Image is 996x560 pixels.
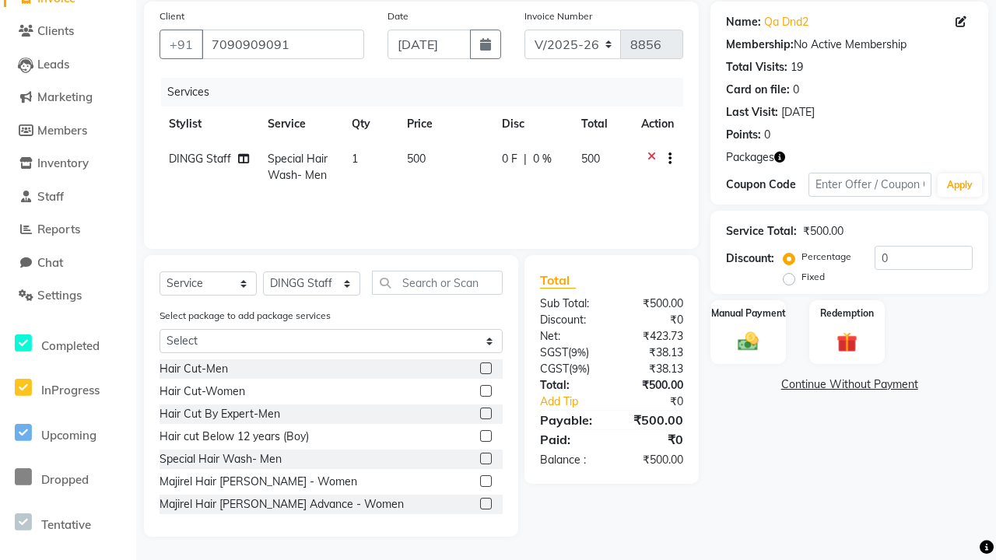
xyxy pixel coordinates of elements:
div: Hair Cut-Men [160,361,228,377]
div: Services [161,78,695,107]
label: Select package to add package services [160,309,331,323]
label: Manual Payment [711,306,786,320]
div: ₹0 [626,394,695,410]
span: CGST [540,362,569,376]
div: Net: [528,328,612,345]
div: Payable: [528,411,612,429]
div: Total Visits: [726,59,787,75]
div: ₹500.00 [612,452,695,468]
label: Fixed [801,270,825,284]
input: Enter Offer / Coupon Code [808,173,931,197]
a: Clients [4,23,132,40]
span: 0 % [533,151,552,167]
div: 0 [764,127,770,143]
button: +91 [160,30,203,59]
div: Discount: [528,312,612,328]
div: ₹500.00 [612,296,695,312]
div: Balance : [528,452,612,468]
span: 0 F [502,151,517,167]
span: | [524,151,527,167]
div: ₹38.13 [612,345,695,361]
a: Members [4,122,132,140]
span: Completed [41,338,100,353]
span: 9% [572,362,587,375]
th: Total [572,107,632,142]
input: Search or Scan [372,271,503,295]
span: Tentative [41,517,91,532]
button: Apply [938,173,982,197]
div: 0 [793,82,799,98]
span: Reports [37,222,80,236]
div: Majirel Hair [PERSON_NAME] - Women [160,474,357,490]
div: Hair Cut-Women [160,383,245,400]
img: _gift.svg [830,330,863,355]
label: Redemption [820,306,874,320]
a: Staff [4,188,132,206]
a: Marketing [4,89,132,107]
div: 19 [791,59,803,75]
a: Leads [4,56,132,74]
span: Leads [37,57,69,72]
span: Total [540,272,576,289]
span: Clients [37,23,74,38]
input: Search by Name/Mobile/Email/Code [202,30,364,59]
span: 500 [581,152,600,166]
span: Packages [726,149,774,166]
div: Special Hair Wash- Men [160,451,282,467]
div: Card on file: [726,82,790,98]
a: Qa Dnd2 [764,14,808,30]
th: Disc [493,107,573,142]
a: Continue Without Payment [714,376,985,393]
span: Dropped [41,472,89,487]
span: Members [37,123,87,138]
span: 1 [352,152,358,166]
div: ₹500.00 [612,377,695,394]
span: Inventory [37,156,89,170]
div: Name: [726,14,761,30]
div: ₹500.00 [612,411,695,429]
div: Last Visit: [726,104,778,121]
div: ₹423.73 [612,328,695,345]
span: 9% [571,346,586,359]
div: Coupon Code [726,177,808,193]
span: InProgress [41,383,100,397]
div: Points: [726,127,761,143]
div: Hair cut Below 12 years (Boy) [160,429,309,445]
th: Price [398,107,492,142]
span: Upcoming [41,428,96,443]
div: Paid: [528,430,612,449]
div: ₹38.13 [612,361,695,377]
th: Service [258,107,342,142]
a: Reports [4,221,132,239]
th: Action [632,107,683,142]
th: Qty [342,107,398,142]
div: [DATE] [781,104,815,121]
div: ₹500.00 [803,223,843,240]
span: Chat [37,255,63,270]
div: Hair Cut By Expert-Men [160,406,280,422]
span: 500 [407,152,426,166]
div: Sub Total: [528,296,612,312]
div: ₹0 [612,312,695,328]
span: DINGG Staff [169,152,231,166]
label: Date [388,9,409,23]
div: No Active Membership [726,37,973,53]
th: Stylist [160,107,258,142]
label: Client [160,9,184,23]
span: SGST [540,345,568,359]
div: Service Total: [726,223,797,240]
a: Settings [4,287,132,305]
span: Marketing [37,89,93,104]
div: Discount: [726,250,774,267]
div: Majirel Hair [PERSON_NAME] Advance - Women [160,496,404,513]
label: Invoice Number [524,9,592,23]
a: Chat [4,254,132,272]
a: Inventory [4,155,132,173]
div: ( ) [528,361,612,377]
div: Membership: [726,37,794,53]
img: _cash.svg [731,330,764,353]
a: Add Tip [528,394,626,410]
div: ( ) [528,345,612,361]
div: ₹0 [612,430,695,449]
span: Staff [37,189,64,204]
